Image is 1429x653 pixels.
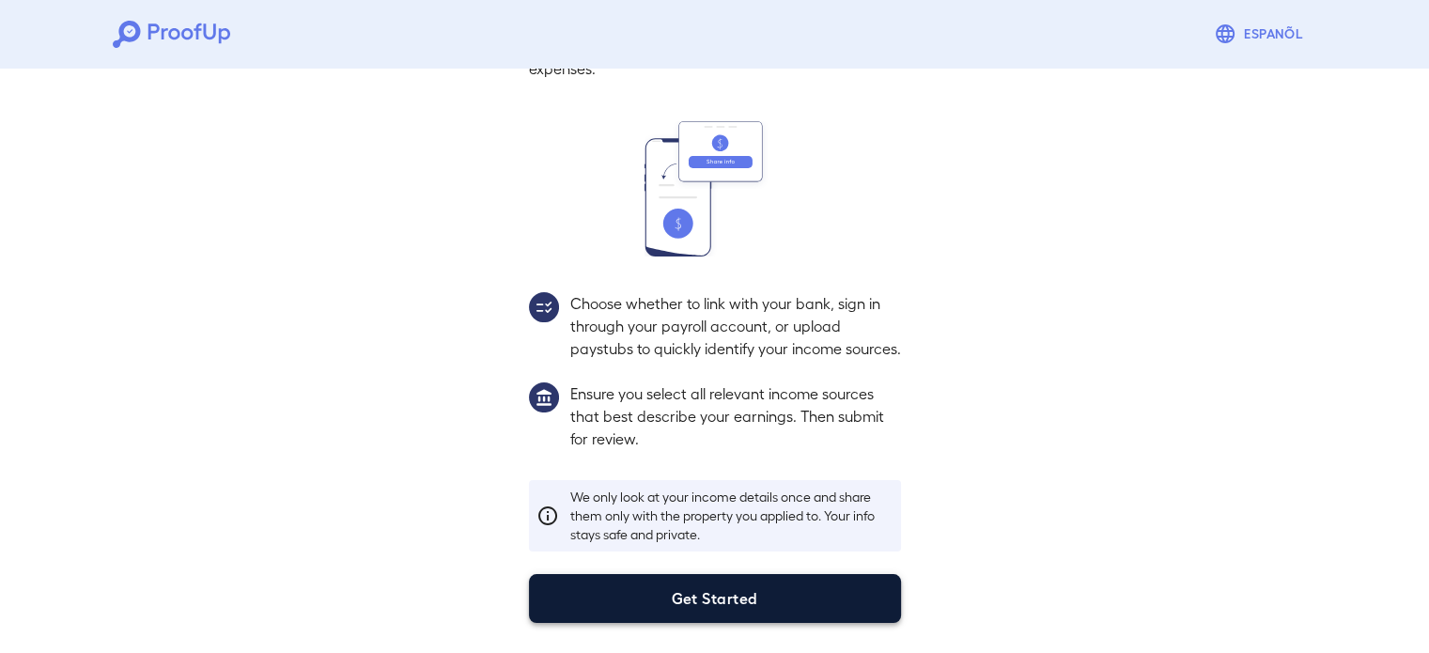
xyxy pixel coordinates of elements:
img: group1.svg [529,382,559,412]
button: Espanõl [1206,15,1316,53]
p: We only look at your income details once and share them only with the property you applied to. Yo... [570,488,893,544]
button: Get Started [529,574,901,623]
img: transfer_money.svg [645,121,785,257]
p: Ensure you select all relevant income sources that best describe your earnings. Then submit for r... [570,382,901,450]
p: Choose whether to link with your bank, sign in through your payroll account, or upload paystubs t... [570,292,901,360]
img: group2.svg [529,292,559,322]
